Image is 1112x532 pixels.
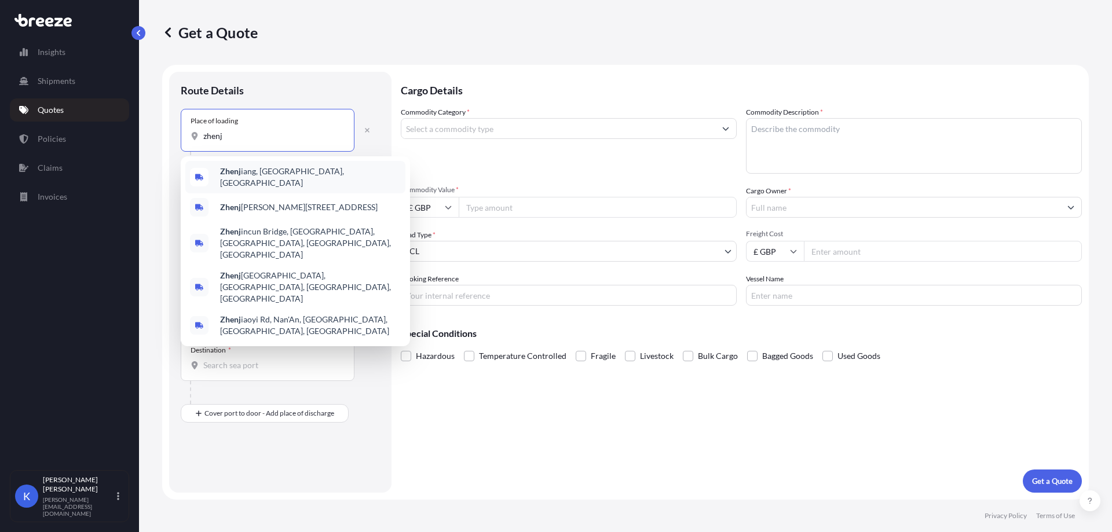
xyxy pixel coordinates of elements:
[220,166,401,189] span: iang, [GEOGRAPHIC_DATA], [GEOGRAPHIC_DATA]
[220,226,241,236] b: Zhenj
[401,273,459,285] label: Booking Reference
[746,185,791,197] label: Cargo Owner
[591,347,616,365] span: Fragile
[698,347,738,365] span: Bulk Cargo
[747,197,1060,218] input: Full name
[38,104,64,116] p: Quotes
[804,241,1082,262] input: Enter amount
[220,166,241,176] b: Zhenj
[401,229,436,241] span: Load Type
[220,270,241,280] b: Zhenj
[479,347,566,365] span: Temperature Controlled
[746,229,1082,239] span: Freight Cost
[220,202,241,212] b: Zhenj
[220,314,401,337] span: iaoyi Rd, Nan'An, [GEOGRAPHIC_DATA], [GEOGRAPHIC_DATA], [GEOGRAPHIC_DATA]
[191,116,238,126] div: Place of loading
[715,118,736,139] button: Show suggestions
[401,329,1082,338] p: Special Conditions
[38,133,66,145] p: Policies
[204,408,334,419] span: Cover port to door - Add place of discharge
[38,162,63,174] p: Claims
[203,130,340,142] input: Place of loading
[401,118,715,139] input: Select a commodity type
[837,347,880,365] span: Used Goods
[43,475,115,494] p: [PERSON_NAME] [PERSON_NAME]
[762,347,813,365] span: Bagged Goods
[38,75,75,87] p: Shipments
[640,347,674,365] span: Livestock
[162,23,258,42] p: Get a Quote
[203,359,340,371] input: Destination
[746,107,823,118] label: Commodity Description
[401,72,1082,107] p: Cargo Details
[220,201,378,213] span: [PERSON_NAME][STREET_ADDRESS]
[181,156,410,346] div: Show suggestions
[416,347,455,365] span: Hazardous
[746,285,1082,306] input: Enter name
[220,314,241,324] b: Zhenj
[1032,475,1073,487] p: Get a Quote
[746,273,784,285] label: Vessel Name
[38,46,65,58] p: Insights
[401,185,737,195] span: Commodity Value
[401,285,737,306] input: Your internal reference
[191,346,231,355] div: Destination
[1060,197,1081,218] button: Show suggestions
[38,191,67,203] p: Invoices
[406,245,419,257] span: LCL
[220,226,401,261] span: incun Bridge, [GEOGRAPHIC_DATA], [GEOGRAPHIC_DATA], [GEOGRAPHIC_DATA], [GEOGRAPHIC_DATA]
[23,490,30,502] span: K
[220,270,401,304] span: [GEOGRAPHIC_DATA], [GEOGRAPHIC_DATA], [GEOGRAPHIC_DATA], [GEOGRAPHIC_DATA]
[43,496,115,517] p: [PERSON_NAME][EMAIL_ADDRESS][DOMAIN_NAME]
[985,511,1027,520] p: Privacy Policy
[181,83,244,97] p: Route Details
[401,107,470,118] label: Commodity Category
[1036,511,1075,520] p: Terms of Use
[459,197,737,218] input: Type amount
